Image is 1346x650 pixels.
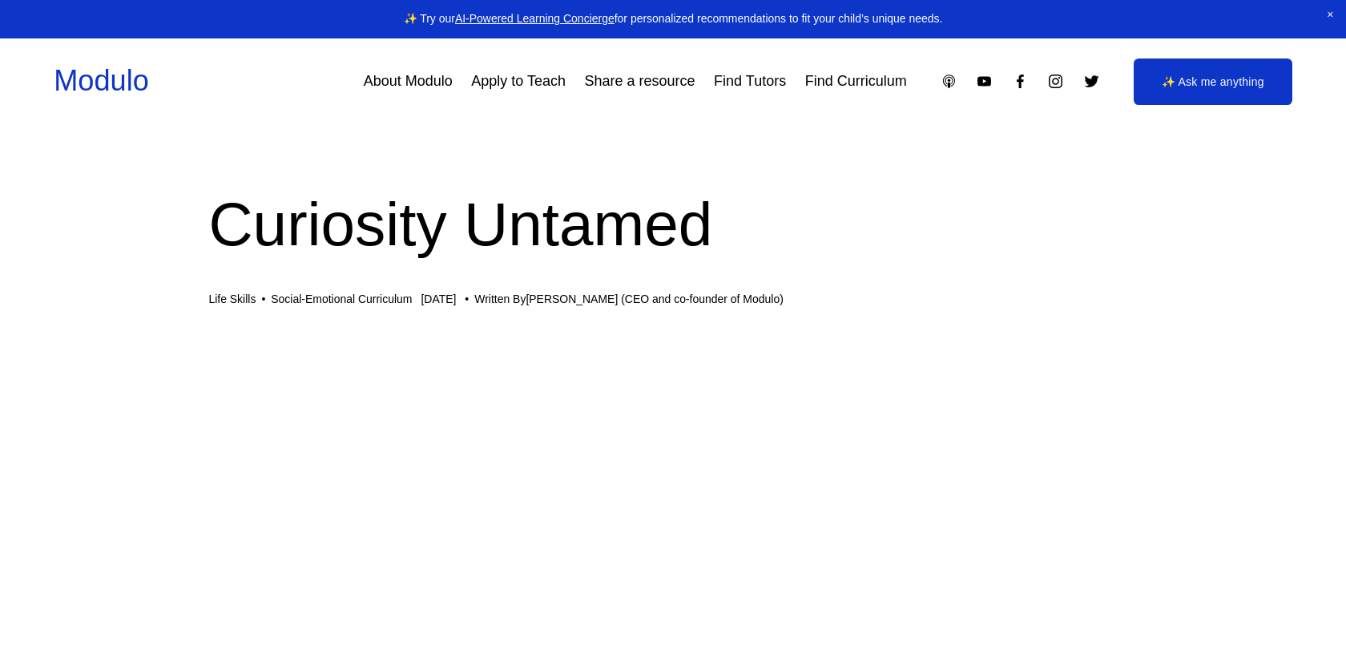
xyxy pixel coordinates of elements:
[54,64,149,97] a: Modulo
[271,293,412,305] a: Social-Emotional Curriculum
[455,12,615,25] a: AI-Powered Learning Concierge
[471,67,566,96] a: Apply to Teach
[526,293,783,305] a: [PERSON_NAME] (CEO and co-founder of Modulo)
[1134,59,1292,105] a: ✨ Ask me anything
[1047,73,1064,90] a: Instagram
[714,67,786,96] a: Find Tutors
[805,67,907,96] a: Find Curriculum
[364,67,453,96] a: About Modulo
[941,73,957,90] a: Apple Podcasts
[976,73,993,90] a: YouTube
[208,181,1137,267] h1: Curiosity Untamed
[421,293,456,305] span: [DATE]
[1083,73,1100,90] a: Twitter
[585,67,695,96] a: Share a resource
[474,293,784,306] div: Written By
[208,293,256,305] a: Life Skills
[1012,73,1029,90] a: Facebook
